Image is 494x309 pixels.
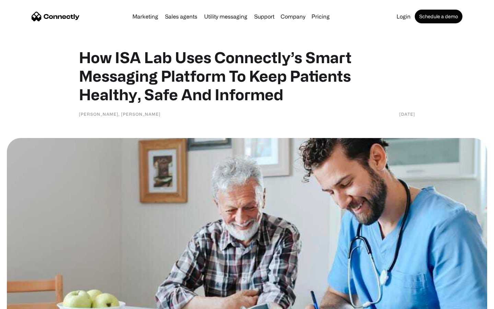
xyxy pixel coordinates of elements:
[415,10,462,23] a: Schedule a demo
[79,48,415,104] h1: How ISA Lab Uses Connectly’s Smart Messaging Platform To Keep Patients Healthy, Safe And Informed
[279,12,307,21] div: Company
[162,14,200,19] a: Sales agents
[394,14,413,19] a: Login
[309,14,332,19] a: Pricing
[32,11,80,22] a: home
[130,14,161,19] a: Marketing
[79,111,161,117] div: [PERSON_NAME], [PERSON_NAME]
[399,111,415,117] div: [DATE]
[14,297,41,307] ul: Language list
[251,14,277,19] a: Support
[281,12,305,21] div: Company
[201,14,250,19] a: Utility messaging
[7,297,41,307] aside: Language selected: English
